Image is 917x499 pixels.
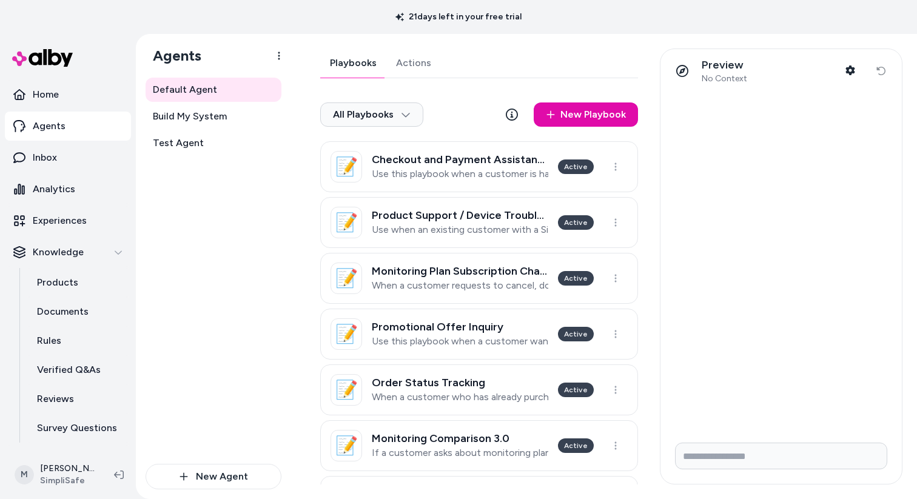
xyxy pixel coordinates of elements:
[146,464,281,489] button: New Agent
[320,253,638,304] a: 📝Monitoring Plan Subscription ChangeWhen a customer requests to cancel, downgrade, upgrade, suspe...
[25,355,131,384] a: Verified Q&As
[37,304,89,319] p: Documents
[331,430,362,461] div: 📝
[558,327,594,341] div: Active
[25,297,131,326] a: Documents
[37,363,101,377] p: Verified Q&As
[372,209,548,221] h3: Product Support / Device Troubleshooting
[372,377,548,389] h3: Order Status Tracking
[40,475,95,487] span: SimpliSafe
[675,443,887,469] input: Write your prompt here
[386,49,441,78] a: Actions
[320,420,638,471] a: 📝Monitoring Comparison 3.0If a customer asks about monitoring plan options, what monitoring plans...
[146,104,281,129] a: Build My System
[558,159,594,174] div: Active
[25,414,131,443] a: Survey Questions
[5,238,131,267] button: Knowledge
[143,47,201,65] h1: Agents
[372,224,548,236] p: Use when an existing customer with a Simplisafe system is having trouble getting a specific devic...
[372,391,548,403] p: When a customer who has already purchased a system wants to track or change the status of their e...
[320,141,638,192] a: 📝Checkout and Payment AssistanceUse this playbook when a customer is having trouble completing th...
[372,432,548,444] h3: Monitoring Comparison 3.0
[372,153,548,166] h3: Checkout and Payment Assistance
[5,112,131,141] a: Agents
[146,78,281,102] a: Default Agent
[331,374,362,406] div: 📝
[25,326,131,355] a: Rules
[153,136,204,150] span: Test Agent
[37,333,61,348] p: Rules
[33,150,57,165] p: Inbox
[5,80,131,109] a: Home
[15,465,34,484] span: M
[558,383,594,397] div: Active
[146,131,281,155] a: Test Agent
[5,206,131,235] a: Experiences
[33,245,84,260] p: Knowledge
[7,455,104,494] button: M[PERSON_NAME]SimpliSafe
[331,318,362,350] div: 📝
[372,447,548,459] p: If a customer asks about monitoring plan options, what monitoring plans are available, or monitor...
[372,265,548,277] h3: Monitoring Plan Subscription Change
[5,175,131,204] a: Analytics
[33,213,87,228] p: Experiences
[320,197,638,248] a: 📝Product Support / Device TroubleshootingUse when an existing customer with a Simplisafe system i...
[320,49,386,78] a: Playbooks
[320,102,423,127] button: All Playbooks
[558,215,594,230] div: Active
[331,263,362,294] div: 📝
[372,335,548,347] p: Use this playbook when a customer wants to know how to get the best deal or promo available.
[558,271,594,286] div: Active
[320,309,638,360] a: 📝Promotional Offer InquiryUse this playbook when a customer wants to know how to get the best dea...
[33,119,65,133] p: Agents
[40,463,95,475] p: [PERSON_NAME]
[702,73,747,84] span: No Context
[333,109,411,121] span: All Playbooks
[534,102,638,127] a: New Playbook
[37,392,74,406] p: Reviews
[331,151,362,183] div: 📝
[331,207,362,238] div: 📝
[25,384,131,414] a: Reviews
[153,82,217,97] span: Default Agent
[12,49,73,67] img: alby Logo
[702,58,747,72] p: Preview
[5,143,131,172] a: Inbox
[37,275,78,290] p: Products
[37,421,117,435] p: Survey Questions
[372,280,548,292] p: When a customer requests to cancel, downgrade, upgrade, suspend or change their monitoring plan s...
[33,182,75,196] p: Analytics
[153,109,227,124] span: Build My System
[372,168,548,180] p: Use this playbook when a customer is having trouble completing the checkout process to purchase t...
[320,364,638,415] a: 📝Order Status TrackingWhen a customer who has already purchased a system wants to track or change...
[25,268,131,297] a: Products
[388,11,529,23] p: 21 days left in your free trial
[372,321,548,333] h3: Promotional Offer Inquiry
[558,438,594,453] div: Active
[33,87,59,102] p: Home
